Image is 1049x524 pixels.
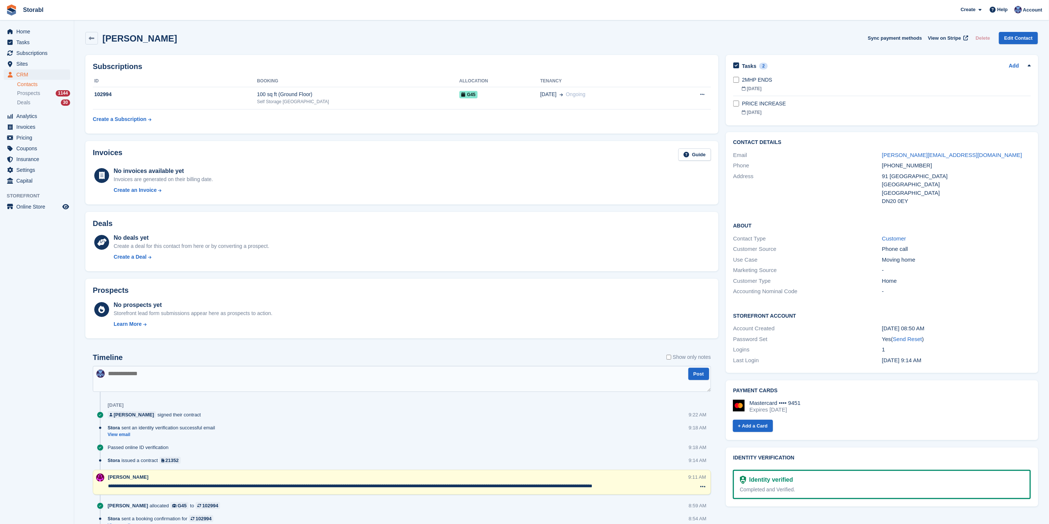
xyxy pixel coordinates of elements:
[882,324,1031,333] div: [DATE] 08:50 AM
[733,266,882,275] div: Marketing Source
[882,245,1031,253] div: Phone call
[868,32,922,44] button: Sync payment methods
[170,502,189,509] a: G45
[4,59,70,69] a: menu
[114,167,213,176] div: No invoices available yet
[882,161,1031,170] div: [PHONE_NUMBER]
[4,122,70,132] a: menu
[93,353,123,362] h2: Timeline
[742,100,1031,108] div: PRICE INCREASE
[114,310,272,317] div: Storefront lead form submissions appear here as prospects to action.
[928,35,961,42] span: View on Stripe
[7,192,74,200] span: Storefront
[459,75,540,87] th: Allocation
[742,96,1031,119] a: PRICE INCREASE [DATE]
[4,48,70,58] a: menu
[114,301,272,310] div: No prospects yet
[973,32,993,44] button: Delete
[742,63,757,69] h2: Tasks
[733,151,882,160] div: Email
[882,287,1031,296] div: -
[16,132,61,143] span: Pricing
[165,457,179,464] div: 21352
[666,353,711,361] label: Show only notes
[1023,6,1042,14] span: Account
[688,368,709,380] button: Post
[750,400,801,406] div: Mastercard •••• 9451
[108,402,124,408] div: [DATE]
[257,91,459,98] div: 100 sq ft (Ground Floor)
[733,277,882,285] div: Customer Type
[6,4,17,16] img: stora-icon-8386f47178a22dfd0bd8f6a31ec36ba5ce8667c1dd55bd0f319d3a0aa187defe.svg
[16,111,61,121] span: Analytics
[999,32,1038,44] a: Edit Contact
[108,474,148,480] span: [PERSON_NAME]
[733,312,1031,319] h2: Storefront Account
[16,59,61,69] span: Sites
[108,502,224,509] div: allocated to
[882,266,1031,275] div: -
[93,148,122,161] h2: Invoices
[540,91,557,98] span: [DATE]
[740,486,1024,494] div: Completed and Verified.
[16,26,61,37] span: Home
[56,90,70,96] div: 1144
[93,62,711,71] h2: Subscriptions
[196,515,212,522] div: 102994
[4,154,70,164] a: menu
[733,400,745,412] img: Mastercard Logo
[882,189,1031,197] div: [GEOGRAPHIC_DATA]
[733,287,882,296] div: Accounting Nominal Code
[114,176,213,183] div: Invoices are generated on their billing date.
[196,502,220,509] a: 102994
[16,143,61,154] span: Coupons
[114,233,269,242] div: No deals yet
[178,502,187,509] div: G45
[108,502,148,509] span: [PERSON_NAME]
[733,245,882,253] div: Customer Source
[93,219,112,228] h2: Deals
[16,69,61,80] span: CRM
[893,336,922,342] a: Send Reset
[257,75,459,87] th: Booking
[733,420,773,432] a: + Add a Card
[16,165,61,175] span: Settings
[17,90,40,97] span: Prospects
[733,335,882,344] div: Password Set
[114,320,141,328] div: Learn More
[202,502,218,509] div: 102994
[93,91,257,98] div: 102994
[108,411,156,418] a: [PERSON_NAME]
[891,336,924,342] span: ( )
[4,165,70,175] a: menu
[750,406,801,413] div: Expires [DATE]
[733,256,882,264] div: Use Case
[4,202,70,212] a: menu
[733,388,1031,394] h2: Payment cards
[114,253,269,261] a: Create a Deal
[689,457,707,464] div: 9:14 AM
[689,515,707,522] div: 8:54 AM
[1009,62,1019,71] a: Add
[93,75,257,87] th: ID
[108,457,184,464] div: issued a contract
[17,99,30,106] span: Deals
[4,37,70,48] a: menu
[742,76,1031,84] div: 2MHP ENDS
[17,81,70,88] a: Contacts
[4,69,70,80] a: menu
[882,277,1031,285] div: Home
[4,111,70,121] a: menu
[257,98,459,105] div: Self Storage [GEOGRAPHIC_DATA]
[102,33,177,43] h2: [PERSON_NAME]
[733,222,1031,229] h2: About
[16,37,61,48] span: Tasks
[61,202,70,211] a: Preview store
[16,122,61,132] span: Invoices
[733,455,1031,461] h2: Identity verification
[108,444,172,451] div: Passed online ID verification
[16,176,61,186] span: Capital
[740,476,746,484] img: Identity Verification Ready
[108,515,217,522] div: sent a booking confirmation for
[733,356,882,365] div: Last Login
